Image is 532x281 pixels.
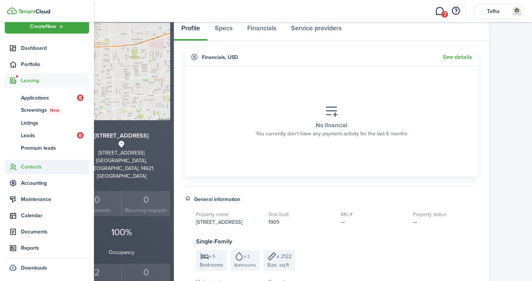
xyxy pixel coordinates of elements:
[21,44,89,52] span: Dashboard
[413,218,417,226] span: —
[277,253,291,260] span: x 2122
[21,212,89,219] span: Calendar
[73,149,170,157] div: [STREET_ADDRESS]
[77,94,84,101] span: 8
[5,142,89,154] a: Premium leads
[194,195,240,203] h4: General information
[7,7,17,14] img: TenantCloud
[21,144,89,152] span: Premium leads
[74,193,120,207] div: 0
[209,254,215,259] span: x 5
[5,19,89,34] button: Open menu
[21,106,89,114] span: Screenings
[74,266,120,280] div: 2
[234,262,256,268] span: Bathrooms
[443,54,472,60] a: See details
[5,104,89,117] a: ScreeningsNew
[21,132,77,139] span: Leads
[21,77,89,84] span: Leasing
[240,19,284,41] a: Financials
[479,9,508,14] span: Talha
[196,211,261,218] h5: Property name
[21,179,89,187] span: Accounting
[268,218,279,226] span: 1909
[511,6,523,17] img: Talha
[5,91,89,104] a: Applications8
[30,24,56,29] span: Create New
[316,121,347,130] placeholder-title: No financial
[124,193,169,207] div: 0
[284,19,349,41] a: Service providers
[50,107,59,114] span: New
[21,195,89,203] span: Maintenance
[74,207,120,214] small: Equipments
[73,131,170,140] h3: [STREET_ADDRESS]
[73,191,122,216] a: 0Equipments
[124,266,169,280] div: 0
[5,241,89,255] a: Reports
[73,225,170,239] p: 100%
[267,261,289,269] span: Size, sq.ft
[256,130,407,138] placeholder-description: You currently don't have any payment activity for the last 6 months
[21,228,89,236] span: Documents
[341,211,406,218] h5: Mls #
[5,41,89,55] a: Dashboard
[21,119,89,127] span: Listings
[196,237,478,246] h3: Single-Family
[21,244,89,252] span: Reports
[21,163,89,171] span: Contacts
[268,211,333,218] h5: Year built
[18,9,50,14] img: TenantCloud
[21,264,47,272] span: Downloads
[449,5,462,17] button: Open resource center
[433,2,447,21] a: Messaging
[77,132,84,139] span: 6
[21,94,77,102] span: Applications
[341,218,345,226] span: —
[202,53,238,61] h4: Financials , USD
[124,207,169,214] small: Recurring requests
[73,22,170,120] img: Property avatar
[196,218,242,226] span: [STREET_ADDRESS]
[73,157,170,180] div: [GEOGRAPHIC_DATA], [GEOGRAPHIC_DATA], 14621, [GEOGRAPHIC_DATA]
[5,117,89,129] a: Listings
[244,254,250,259] span: x 2
[73,249,170,256] p: Occupancy
[441,11,448,18] span: 7
[5,129,89,142] a: Leads6
[122,191,171,216] a: 0 Recurring requests
[413,211,478,218] h5: Property status
[207,19,240,41] a: Specs
[200,261,223,269] span: Bedrooms
[21,60,89,68] span: Portfolio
